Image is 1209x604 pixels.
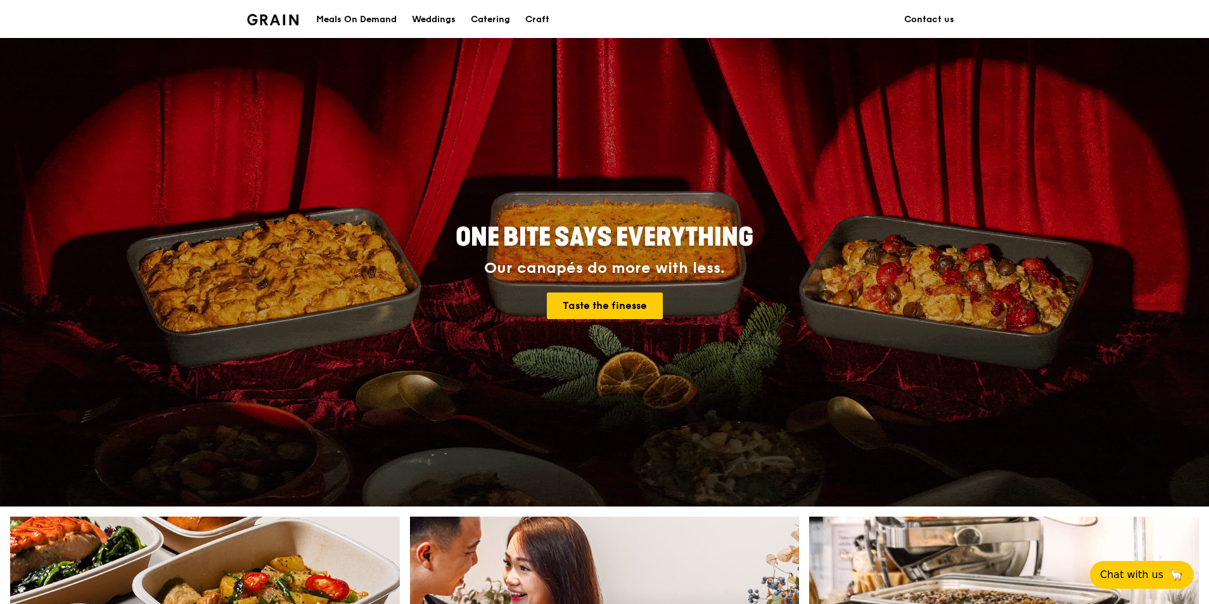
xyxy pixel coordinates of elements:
[897,1,962,39] a: Contact us
[412,1,456,39] div: Weddings
[518,1,557,39] a: Craft
[247,14,298,25] img: Grain
[316,1,397,39] div: Meals On Demand
[404,1,463,39] a: Weddings
[525,1,549,39] div: Craft
[456,222,753,253] span: ONE BITE SAYS EVERYTHING
[1100,567,1163,582] span: Chat with us
[1090,561,1194,589] button: Chat with us🦙
[471,1,510,39] div: Catering
[463,1,518,39] a: Catering
[547,293,663,319] a: Taste the finesse
[1168,567,1184,582] span: 🦙
[376,260,833,277] div: Our canapés do more with less.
